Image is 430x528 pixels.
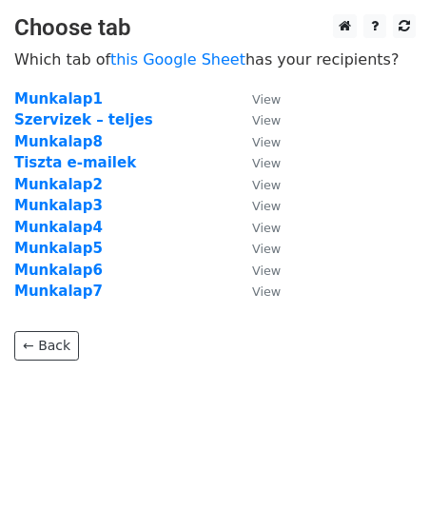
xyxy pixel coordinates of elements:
small: View [252,178,281,192]
a: Munkalap7 [14,283,103,300]
small: View [252,113,281,127]
small: View [252,199,281,213]
a: View [233,262,281,279]
a: Munkalap4 [14,219,103,236]
a: Szervizek – teljes [14,111,153,128]
small: View [252,221,281,235]
a: Munkalap5 [14,240,103,257]
h3: Choose tab [14,14,416,42]
a: Munkalap3 [14,197,103,214]
a: Munkalap6 [14,262,103,279]
a: View [233,154,281,171]
a: View [233,90,281,108]
small: View [252,284,281,299]
a: View [233,133,281,150]
a: Munkalap8 [14,133,103,150]
a: View [233,111,281,128]
a: ← Back [14,331,79,361]
small: View [252,156,281,170]
a: View [233,176,281,193]
small: View [252,135,281,149]
small: View [252,92,281,107]
a: View [233,240,281,257]
a: View [233,219,281,236]
a: Munkalap2 [14,176,103,193]
a: this Google Sheet [110,50,245,68]
small: View [252,242,281,256]
a: Tiszta e-mailek [14,154,136,171]
a: Munkalap1 [14,90,103,108]
p: Which tab of has your recipients? [14,49,416,69]
small: View [252,264,281,278]
a: View [233,197,281,214]
a: View [233,283,281,300]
